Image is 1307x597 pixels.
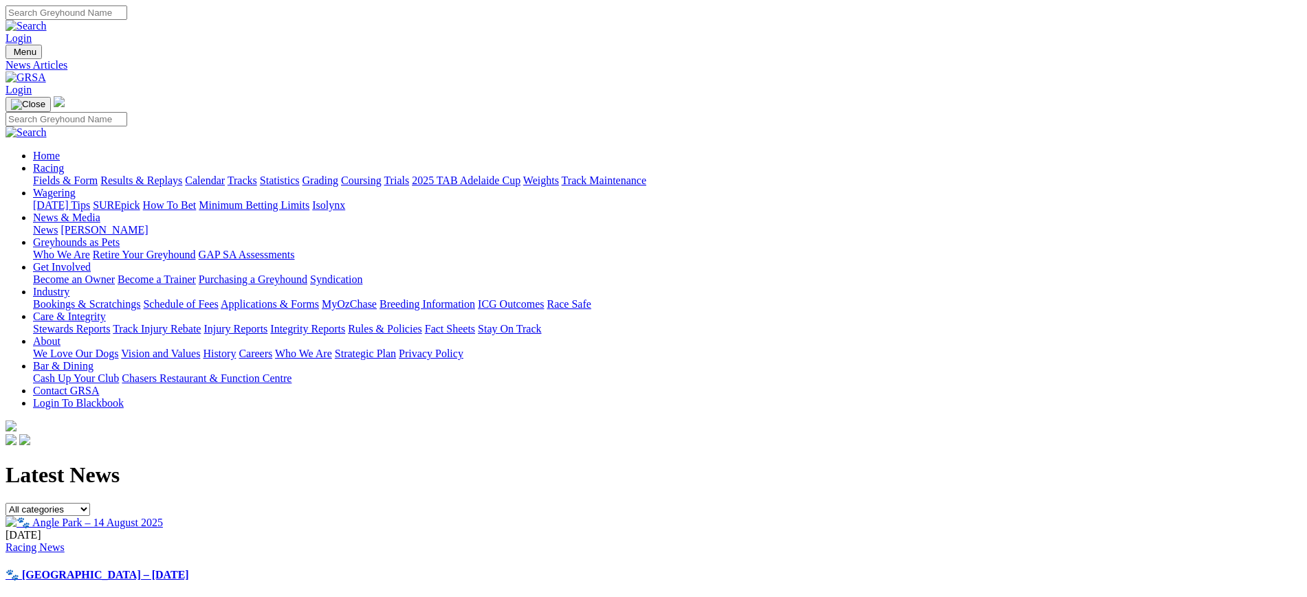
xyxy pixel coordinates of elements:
[33,199,90,211] a: [DATE] Tips
[19,434,30,445] img: twitter.svg
[33,162,64,174] a: Racing
[33,199,1301,212] div: Wagering
[384,174,409,186] a: Trials
[33,298,1301,311] div: Industry
[228,174,257,186] a: Tracks
[348,323,422,335] a: Rules & Policies
[6,126,47,139] img: Search
[6,112,127,126] input: Search
[33,348,118,359] a: We Love Our Dogs
[199,199,309,211] a: Minimum Betting Limits
[6,516,163,529] img: 🐾 Angle Park – 14 August 2025
[6,84,32,95] a: Login
[33,372,1301,385] div: Bar & Dining
[478,323,541,335] a: Stay On Track
[61,224,148,236] a: [PERSON_NAME]
[204,323,267,335] a: Injury Reports
[6,434,17,445] img: facebook.svg
[33,286,69,297] a: Industry
[113,323,201,335] a: Track Injury Rebate
[199,249,295,260] a: GAP SA Assessments
[33,372,119,384] a: Cash Up Your Club
[425,323,475,335] a: Fact Sheets
[199,273,307,285] a: Purchasing a Greyhound
[399,348,463,359] a: Privacy Policy
[33,224,1301,236] div: News & Media
[6,20,47,32] img: Search
[33,311,106,322] a: Care & Integrity
[221,298,319,310] a: Applications & Forms
[143,199,197,211] a: How To Bet
[6,45,42,59] button: Toggle navigation
[100,174,182,186] a: Results & Replays
[6,71,46,84] img: GRSA
[33,174,98,186] a: Fields & Form
[239,348,272,359] a: Careers
[6,569,189,581] a: 🐾 [GEOGRAPHIC_DATA] – [DATE]
[6,97,51,112] button: Toggle navigation
[260,174,300,186] a: Statistics
[185,174,225,186] a: Calendar
[33,212,100,223] a: News & Media
[478,298,544,310] a: ICG Outcomes
[33,249,90,260] a: Who We Are
[6,59,1301,71] a: News Articles
[33,397,124,409] a: Login To Blackbook
[33,224,58,236] a: News
[33,174,1301,187] div: Racing
[33,273,115,285] a: Become an Owner
[122,372,292,384] a: Chasers Restaurant & Function Centre
[33,298,140,310] a: Bookings & Scratchings
[270,323,345,335] a: Integrity Reports
[33,150,60,161] a: Home
[547,298,591,310] a: Race Safe
[312,199,345,211] a: Isolynx
[6,5,127,20] input: Search
[341,174,382,186] a: Coursing
[335,348,396,359] a: Strategic Plan
[33,348,1301,360] div: About
[380,298,475,310] a: Breeding Information
[33,236,120,248] a: Greyhounds as Pets
[33,323,1301,335] div: Care & Integrity
[275,348,332,359] a: Who We Are
[118,273,196,285] a: Become a Trainer
[11,99,45,110] img: Close
[33,335,61,347] a: About
[6,541,65,553] a: Racing News
[54,96,65,107] img: logo-grsa-white.png
[523,174,559,186] a: Weights
[33,323,110,335] a: Stewards Reports
[33,385,99,396] a: Contact GRSA
[303,174,338,186] a: Grading
[6,529,41,541] span: [DATE]
[143,298,218,310] a: Schedule of Fees
[93,199,140,211] a: SUREpick
[33,187,76,199] a: Wagering
[121,348,200,359] a: Vision and Values
[322,298,377,310] a: MyOzChase
[33,360,94,372] a: Bar & Dining
[93,249,196,260] a: Retire Your Greyhound
[562,174,646,186] a: Track Maintenance
[33,249,1301,261] div: Greyhounds as Pets
[203,348,236,359] a: History
[412,174,520,186] a: 2025 TAB Adelaide Cup
[33,273,1301,286] div: Get Involved
[14,47,36,57] span: Menu
[310,273,362,285] a: Syndication
[6,420,17,431] img: logo-grsa-white.png
[6,462,1301,488] h1: Latest News
[6,32,32,44] a: Login
[33,261,91,273] a: Get Involved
